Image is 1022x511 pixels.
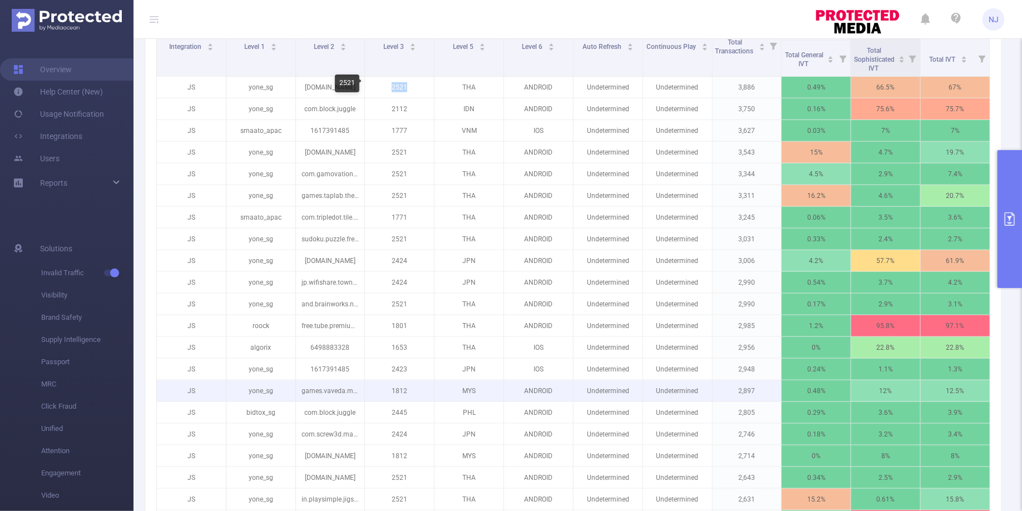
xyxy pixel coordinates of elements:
i: icon: caret-down [340,46,346,49]
p: jp.wifishare.townwifi [296,272,365,293]
p: JS [157,445,226,467]
a: Integrations [13,125,82,147]
p: Undetermined [643,445,712,467]
p: [DOMAIN_NAME] [296,142,365,163]
p: JS [157,272,226,293]
p: Undetermined [574,315,643,336]
i: Filter menu [905,41,920,76]
p: ANDROID [504,467,573,488]
p: JS [157,163,226,185]
p: 3,886 [713,77,782,98]
a: Users [13,147,60,170]
p: Undetermined [574,380,643,401]
span: Auto Refresh [582,43,623,51]
p: JS [157,229,226,250]
p: Undetermined [574,424,643,445]
p: THA [435,315,503,336]
p: 97.1% [921,315,990,336]
i: icon: caret-down [479,46,485,49]
i: icon: caret-down [549,46,555,49]
p: 2,746 [713,424,782,445]
p: 2112 [365,98,434,120]
p: 0.29% [782,402,851,423]
p: 2521 [365,294,434,315]
i: icon: caret-down [207,46,213,49]
p: 3,245 [713,207,782,228]
a: Help Center (New) [13,81,103,103]
p: IDN [435,98,503,120]
p: 1.3% [921,359,990,380]
p: 1.1% [851,359,920,380]
p: Undetermined [574,185,643,206]
p: JS [157,207,226,228]
p: 2,985 [713,315,782,336]
p: ANDROID [504,272,573,293]
div: Sort [479,42,486,48]
p: Undetermined [643,77,712,98]
p: 1617391485 [296,359,365,380]
p: Undetermined [643,120,712,141]
p: JS [157,467,226,488]
p: Undetermined [574,163,643,185]
p: 95.8% [851,315,920,336]
div: Sort [409,42,416,48]
div: Sort [270,42,277,48]
div: Sort [759,42,766,48]
p: PHL [435,402,503,423]
span: Level 3 [383,43,406,51]
p: com.block.juggle [296,402,365,423]
p: JS [157,142,226,163]
p: 2.7% [921,229,990,250]
p: 6498883328 [296,337,365,358]
p: IOS [504,120,573,141]
p: 2,714 [713,445,782,467]
p: 0% [782,337,851,358]
p: 2.9% [851,163,920,185]
p: ANDROID [504,315,573,336]
span: Integration [169,43,203,51]
span: Level 1 [244,43,266,51]
p: VNM [435,120,503,141]
i: icon: caret-up [207,42,213,45]
p: games.taplab.thejourney [296,185,365,206]
p: 2,990 [713,294,782,315]
p: 0.24% [782,359,851,380]
p: 2424 [365,424,434,445]
p: 3,344 [713,163,782,185]
a: Usage Notification [13,103,104,125]
p: 2521 [365,142,434,163]
p: Undetermined [643,402,712,423]
p: 2445 [365,402,434,423]
p: Undetermined [574,98,643,120]
p: sudoku.puzzle.free.game.brain [296,229,365,250]
span: MRC [41,373,134,395]
p: 12.5% [921,380,990,401]
p: Undetermined [643,142,712,163]
p: 66.5% [851,77,920,98]
p: 22.8% [921,337,990,358]
p: 12% [851,380,920,401]
i: icon: caret-up [340,42,346,45]
p: algorix [226,337,295,358]
div: Sort [898,54,905,61]
span: Unified [41,418,134,440]
span: Attention [41,440,134,462]
p: 2,948 [713,359,782,380]
span: Reports [40,178,67,187]
p: JS [157,315,226,336]
p: free.tube.premium.advanced.tuber [296,315,365,336]
p: 7.4% [921,163,990,185]
p: 2521 [365,163,434,185]
p: ANDROID [504,294,573,315]
p: Undetermined [643,294,712,315]
p: 2.4% [851,229,920,250]
span: Video [41,484,134,507]
i: Filter menu [974,41,990,76]
p: Undetermined [643,380,712,401]
p: 75.6% [851,98,920,120]
span: Supply Intelligence [41,329,134,351]
i: icon: caret-up [479,42,485,45]
span: Passport [41,351,134,373]
span: Total General IVT [785,51,823,68]
i: Filter menu [835,41,851,76]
